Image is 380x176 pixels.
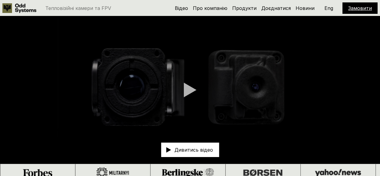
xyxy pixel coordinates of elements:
p: Eng [324,6,333,11]
a: Відео [175,5,188,11]
p: Тепловізійні камери та FPV [45,6,111,11]
a: Про компанію [193,5,227,11]
a: Новини [296,5,315,11]
a: Замовити [348,5,372,11]
a: Доєднатися [261,5,291,11]
a: Продукти [232,5,257,11]
p: Дивитись відео [175,147,213,152]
